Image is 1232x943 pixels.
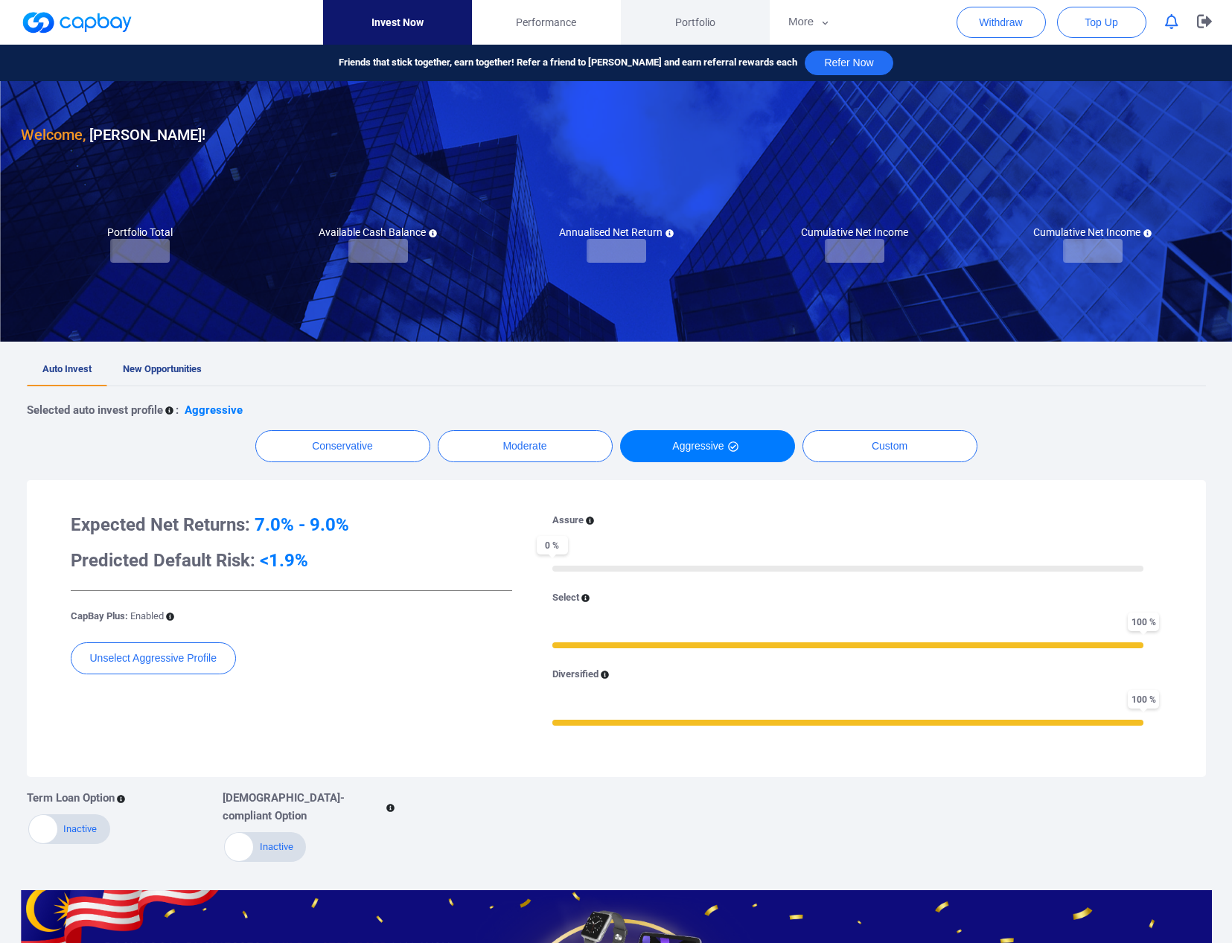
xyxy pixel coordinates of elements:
[130,610,164,621] span: Enabled
[1085,15,1117,30] span: Top Up
[438,430,613,462] button: Moderate
[255,430,430,462] button: Conservative
[319,226,437,239] h5: Available Cash Balance
[801,226,908,239] h5: Cumulative Net Income
[552,667,599,683] p: Diversified
[21,126,86,144] span: Welcome,
[339,55,797,71] span: Friends that stick together, earn together! Refer a friend to [PERSON_NAME] and earn referral rew...
[1128,613,1159,631] span: 100 %
[255,514,349,535] span: 7.0% - 9.0%
[71,609,164,624] p: CapBay Plus:
[1033,226,1152,239] h5: Cumulative Net Income
[223,789,384,825] p: [DEMOGRAPHIC_DATA]-compliant Option
[1057,7,1146,38] button: Top Up
[27,401,163,419] p: Selected auto invest profile
[71,642,236,674] button: Unselect Aggressive Profile
[176,401,179,419] p: :
[21,123,205,147] h3: [PERSON_NAME] !
[516,14,576,31] span: Performance
[42,363,92,374] span: Auto Invest
[802,430,977,462] button: Custom
[620,430,795,462] button: Aggressive
[123,363,202,374] span: New Opportunities
[552,513,584,528] p: Assure
[27,789,115,807] p: Term Loan Option
[537,536,568,554] span: 0 %
[107,226,173,239] h5: Portfolio Total
[260,550,308,571] span: <1.9%
[71,513,512,537] h3: Expected Net Returns:
[71,549,512,572] h3: Predicted Default Risk:
[1128,690,1159,709] span: 100 %
[559,226,674,239] h5: Annualised Net Return
[185,401,243,419] p: Aggressive
[805,51,893,75] button: Refer Now
[675,14,715,31] span: Portfolio
[552,590,579,606] p: Select
[957,7,1046,38] button: Withdraw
